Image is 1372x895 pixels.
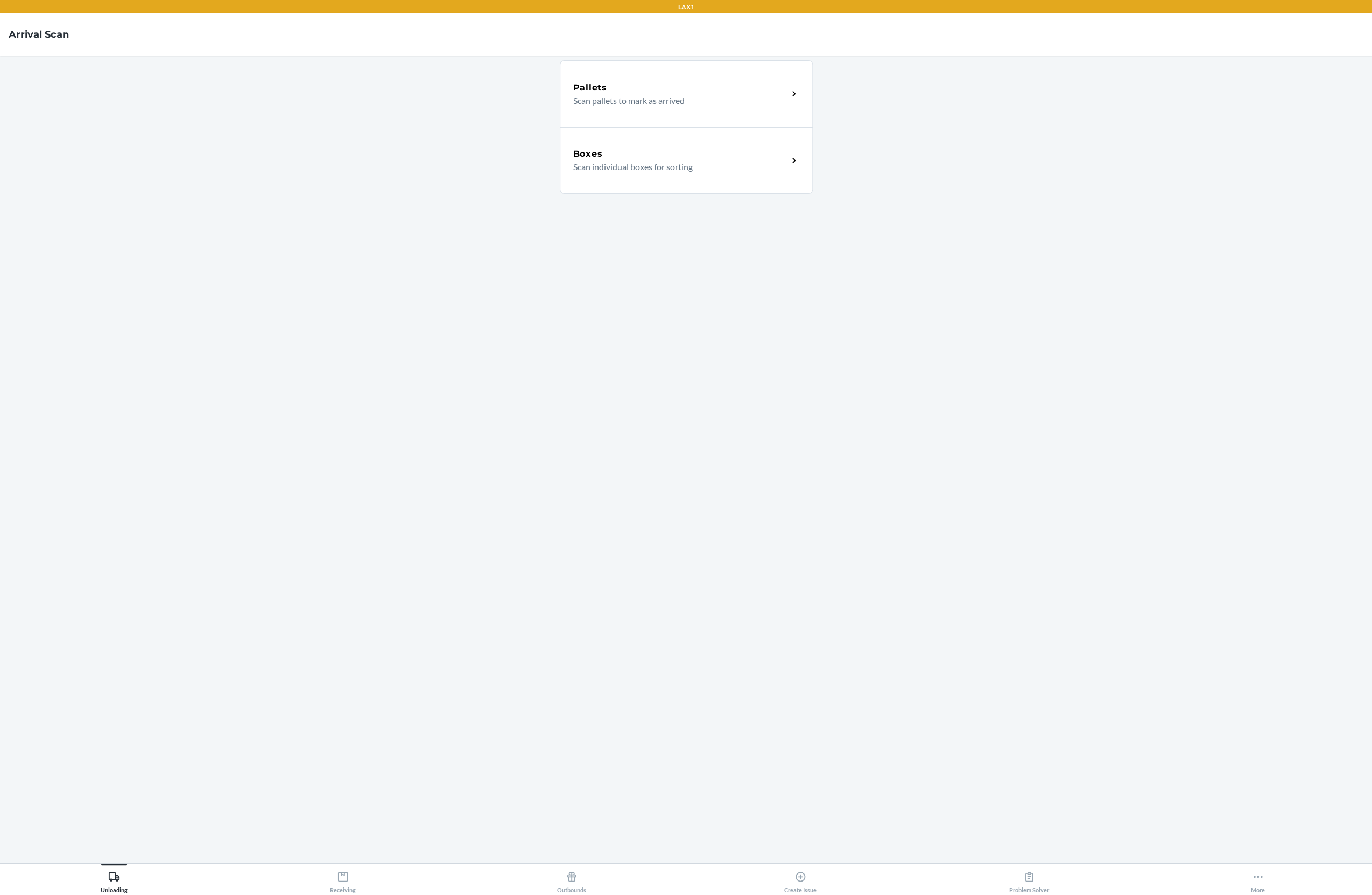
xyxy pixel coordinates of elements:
[557,866,586,893] div: Outbounds
[330,866,356,893] div: Receiving
[573,81,607,94] h5: Pallets
[573,148,603,160] h5: Boxes
[560,127,813,194] a: BoxesScan individual boxes for sorting
[573,160,779,173] p: Scan individual boxes for sorting
[686,864,915,893] button: Create Issue
[678,2,694,12] p: LAX1
[573,94,779,107] p: Scan pallets to mark as arrived
[1251,866,1265,893] div: More
[1009,866,1049,893] div: Problem Solver
[1143,864,1372,893] button: More
[229,864,458,893] button: Receiving
[560,60,813,127] a: PalletsScan pallets to mark as arrived
[101,866,128,893] div: Unloading
[914,864,1143,893] button: Problem Solver
[784,866,817,893] div: Create Issue
[9,27,69,41] h4: Arrival Scan
[458,864,686,893] button: Outbounds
